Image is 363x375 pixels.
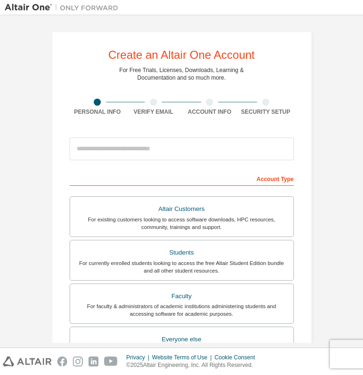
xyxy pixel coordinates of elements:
[182,108,238,116] div: Account Info
[5,3,123,12] img: Altair One
[76,290,288,303] div: Faculty
[73,357,83,366] img: instagram.svg
[125,108,182,116] div: Verify Email
[76,202,288,216] div: Altair Customers
[76,259,288,274] div: For currently enrolled students looking to access the free Altair Student Edition bundle and all ...
[126,354,152,361] div: Privacy
[76,302,288,318] div: For faculty & administrators of academic institutions administering students and accessing softwa...
[214,354,260,361] div: Cookie Consent
[76,333,288,346] div: Everyone else
[3,357,52,366] img: altair_logo.svg
[89,357,98,366] img: linkedin.svg
[108,49,255,61] div: Create an Altair One Account
[70,171,294,186] div: Account Type
[76,216,288,231] div: For existing customers looking to access software downloads, HPC resources, community, trainings ...
[70,108,126,116] div: Personal Info
[119,66,244,82] div: For Free Trials, Licenses, Downloads, Learning & Documentation and so much more.
[57,357,67,366] img: facebook.svg
[126,361,261,369] p: © 2025 Altair Engineering, Inc. All Rights Reserved.
[104,357,118,366] img: youtube.svg
[76,246,288,259] div: Students
[152,354,214,361] div: Website Terms of Use
[238,108,294,116] div: Security Setup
